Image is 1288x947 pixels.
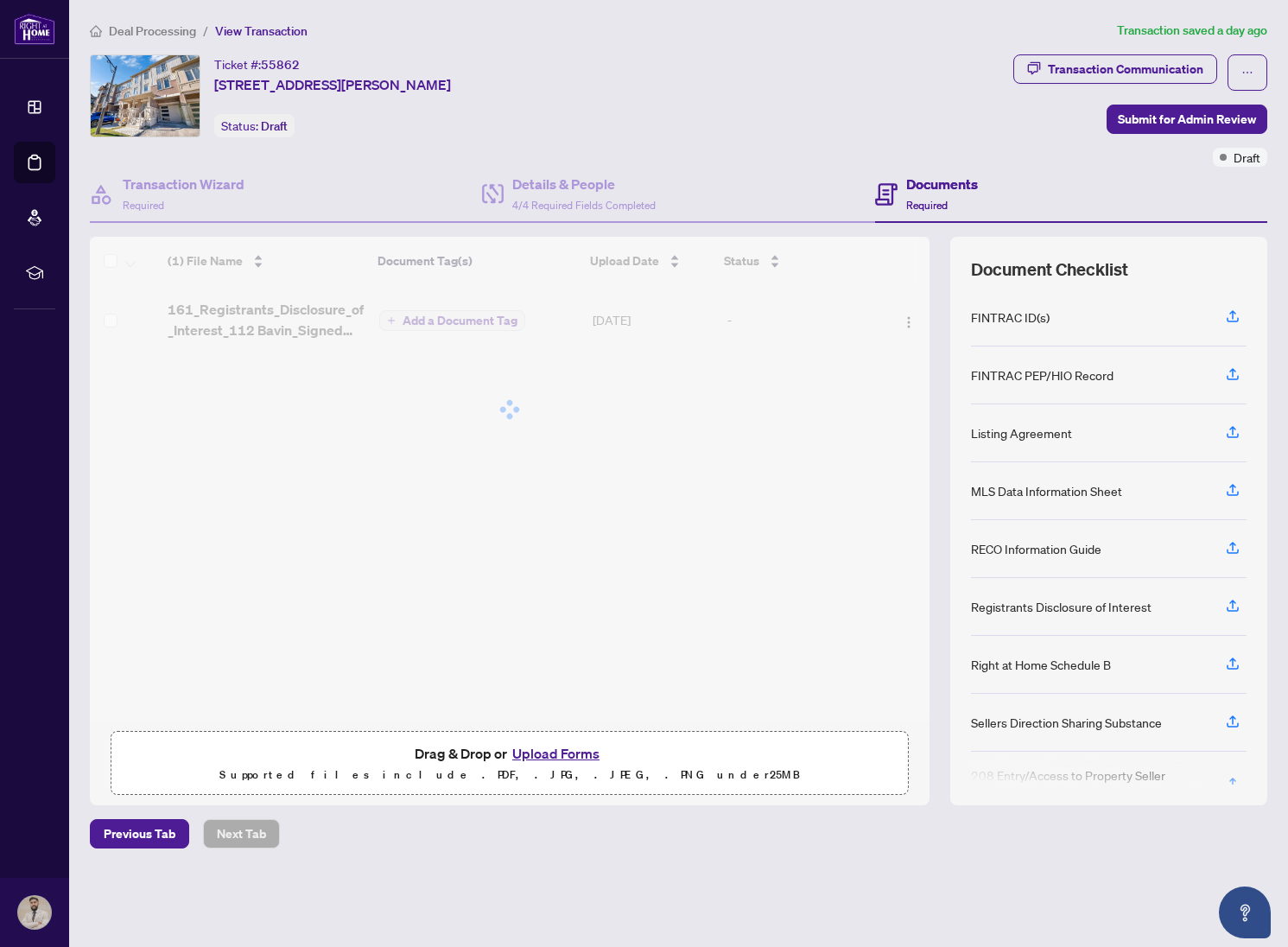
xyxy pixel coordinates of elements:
img: Profile Icon [18,896,51,929]
span: 4/4 Required Fields Completed [512,199,656,212]
li: / [203,21,208,41]
img: IMG-E12441997_1.jpg [91,55,200,137]
div: Listing Agreement [971,423,1072,442]
span: View Transaction [215,23,308,39]
span: Draft [1234,148,1260,167]
button: Transaction Communication [1013,54,1217,84]
span: Required [906,199,948,212]
button: Submit for Admin Review [1107,105,1267,134]
div: RECO Information Guide [971,539,1101,558]
div: FINTRAC ID(s) [971,308,1050,327]
span: Previous Tab [104,820,175,848]
button: Previous Tab [90,819,189,848]
span: Document Checklist [971,257,1128,282]
h4: Transaction Wizard [123,174,244,194]
span: Drag & Drop orUpload FormsSupported files include .PDF, .JPG, .JPEG, .PNG under25MB [111,732,908,796]
img: logo [14,13,55,45]
span: Deal Processing [109,23,196,39]
button: Upload Forms [507,742,605,765]
h4: Documents [906,174,978,194]
div: Ticket #: [214,54,300,74]
span: Draft [261,118,288,134]
div: Transaction Communication [1048,55,1203,83]
div: Registrants Disclosure of Interest [971,597,1152,616]
span: Submit for Admin Review [1118,105,1256,133]
div: Sellers Direction Sharing Substance [971,713,1162,732]
button: Open asap [1219,887,1271,938]
span: [STREET_ADDRESS][PERSON_NAME] [214,74,451,95]
span: ellipsis [1241,67,1253,79]
h4: Details & People [512,174,656,194]
div: Status: [214,114,295,137]
div: Right at Home Schedule B [971,655,1111,674]
span: Drag & Drop or [415,742,605,765]
article: Transaction saved a day ago [1117,21,1267,41]
div: FINTRAC PEP/HIO Record [971,365,1114,385]
p: Supported files include .PDF, .JPG, .JPEG, .PNG under 25 MB [122,765,898,785]
span: home [90,25,102,37]
span: Required [123,199,164,212]
div: MLS Data Information Sheet [971,481,1122,500]
button: Next Tab [203,819,280,848]
span: 55862 [261,57,300,73]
